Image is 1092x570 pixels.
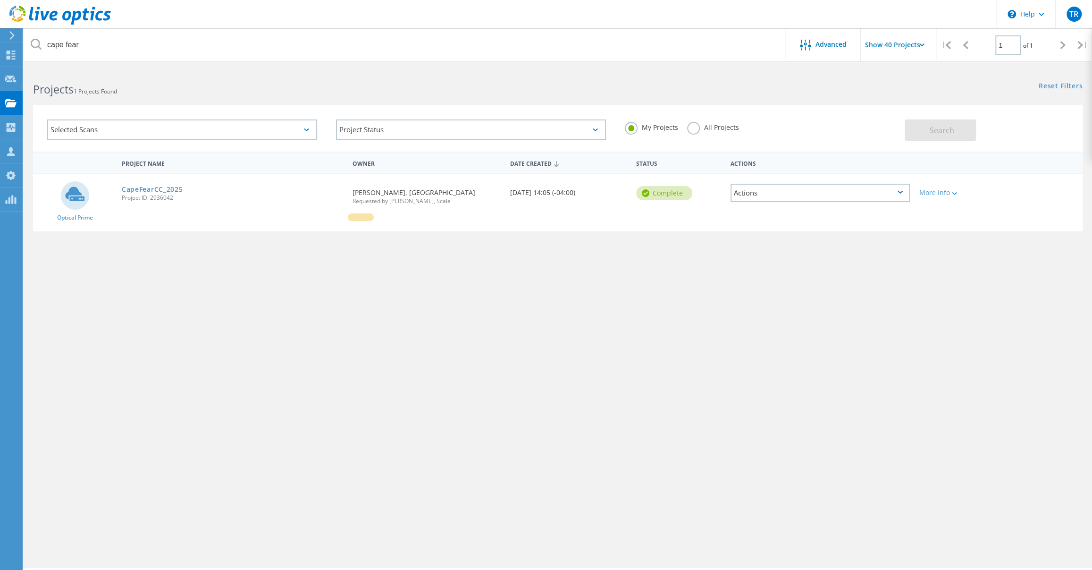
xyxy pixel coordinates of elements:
[625,122,678,131] label: My Projects
[348,154,505,171] div: Owner
[9,20,111,26] a: Live Optics Dashboard
[505,154,631,172] div: Date Created
[919,189,994,196] div: More Info
[353,198,501,204] span: Requested by [PERSON_NAME], Scale
[636,186,692,200] div: Complete
[930,125,954,136] span: Search
[905,119,976,141] button: Search
[505,174,631,205] div: [DATE] 14:05 (-04:00)
[122,195,343,201] span: Project ID: 2936042
[936,28,956,62] div: |
[1069,10,1078,18] span: TR
[74,87,117,95] span: 1 Projects Found
[631,154,726,171] div: Status
[1023,42,1033,50] span: of 1
[117,154,348,171] div: Project Name
[33,82,74,97] b: Projects
[1008,10,1016,18] svg: \n
[57,215,93,221] span: Optical Prime
[731,184,910,202] div: Actions
[24,28,786,61] input: Search projects by name, owner, ID, company, etc
[348,174,505,213] div: [PERSON_NAME], [GEOGRAPHIC_DATA]
[1073,28,1092,62] div: |
[1039,83,1083,91] a: Reset Filters
[122,186,183,193] a: CapeFearCC_2025
[726,154,915,171] div: Actions
[687,122,739,131] label: All Projects
[336,119,606,140] div: Project Status
[815,41,847,48] span: Advanced
[47,119,317,140] div: Selected Scans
